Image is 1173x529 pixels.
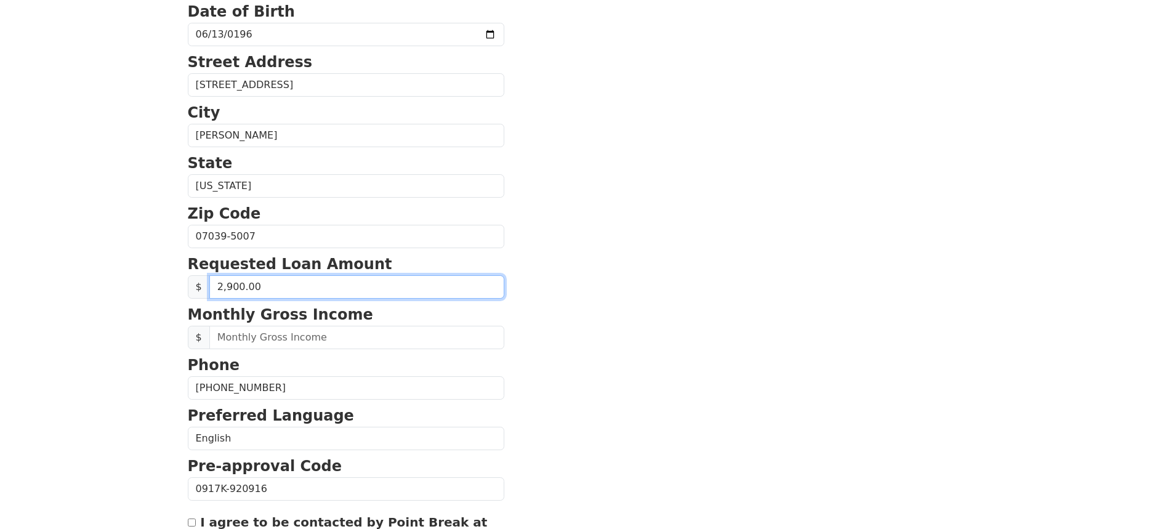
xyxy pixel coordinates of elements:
[188,304,504,326] p: Monthly Gross Income
[188,376,504,400] input: Phone
[188,124,504,147] input: City
[188,104,220,121] strong: City
[209,326,504,349] input: Monthly Gross Income
[188,3,295,20] strong: Date of Birth
[209,275,504,299] input: 0.00
[188,225,504,248] input: Zip Code
[188,458,342,475] strong: Pre-approval Code
[188,275,210,299] span: $
[188,73,504,97] input: Street Address
[188,357,240,374] strong: Phone
[188,256,392,273] strong: Requested Loan Amount
[188,407,354,424] strong: Preferred Language
[188,326,210,349] span: $
[188,477,504,501] input: Pre-approval Code
[188,205,261,222] strong: Zip Code
[188,155,233,172] strong: State
[188,54,313,71] strong: Street Address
